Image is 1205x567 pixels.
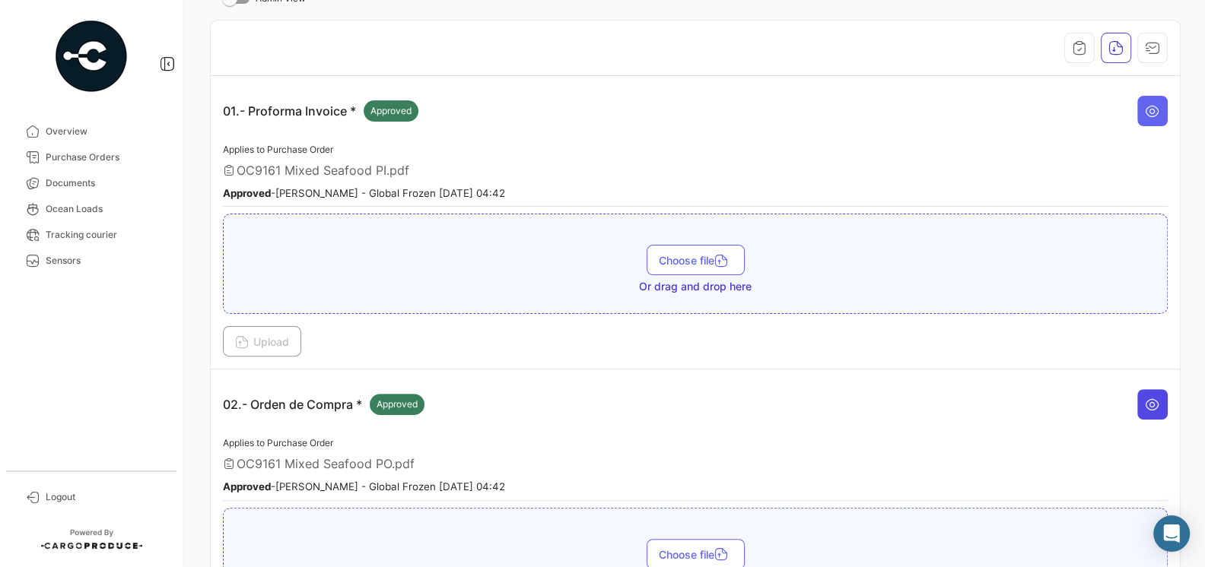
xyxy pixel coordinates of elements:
[12,196,170,222] a: Ocean Loads
[46,150,164,164] span: Purchase Orders
[647,245,745,275] button: Choose file
[237,456,415,471] span: OC9161 Mixed Seafood PO.pdf
[223,480,505,493] small: - [PERSON_NAME] - Global Frozen [DATE] 04:42
[659,548,733,561] span: Choose file
[223,187,505,199] small: - [PERSON_NAME] - Global Frozen [DATE] 04:42
[639,279,752,294] span: Or drag and drop here
[235,335,289,348] span: Upload
[46,254,164,268] span: Sensors
[223,326,301,356] button: Upload
[237,163,409,178] span: OC9161 Mixed Seafood PI.pdf
[223,144,333,155] span: Applies to Purchase Order
[46,228,164,242] span: Tracking courier
[223,437,333,448] span: Applies to Purchase Order
[12,222,170,248] a: Tracking courier
[12,119,170,144] a: Overview
[46,490,164,504] span: Logout
[12,144,170,170] a: Purchase Orders
[223,480,271,493] b: Approved
[659,254,733,267] span: Choose file
[1153,515,1190,552] div: Abrir Intercom Messenger
[370,104,412,118] span: Approved
[12,170,170,196] a: Documents
[223,187,271,199] b: Approved
[223,394,424,415] p: 02.- Orden de Compra *
[377,398,418,411] span: Approved
[223,100,418,122] p: 01.- Proforma Invoice *
[12,248,170,274] a: Sensors
[53,18,129,94] img: powered-by.png
[46,202,164,216] span: Ocean Loads
[46,176,164,190] span: Documents
[46,125,164,138] span: Overview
